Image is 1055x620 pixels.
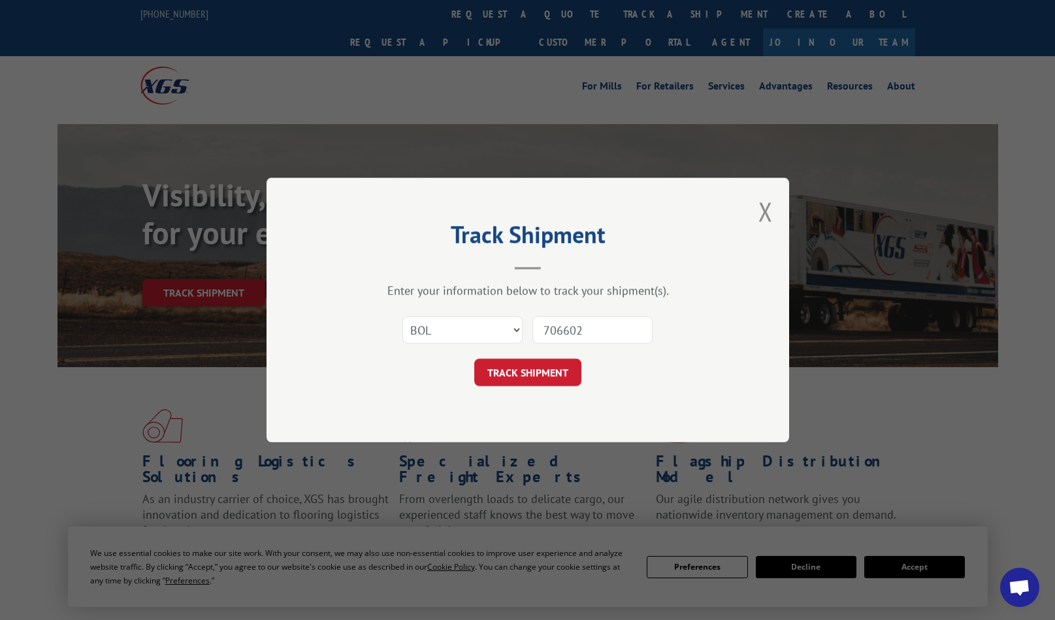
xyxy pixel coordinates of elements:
[1000,568,1039,607] div: Open chat
[758,194,773,229] button: Close modal
[332,283,724,298] div: Enter your information below to track your shipment(s).
[474,359,581,386] button: TRACK SHIPMENT
[332,225,724,250] h2: Track Shipment
[532,316,653,344] input: Number(s)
